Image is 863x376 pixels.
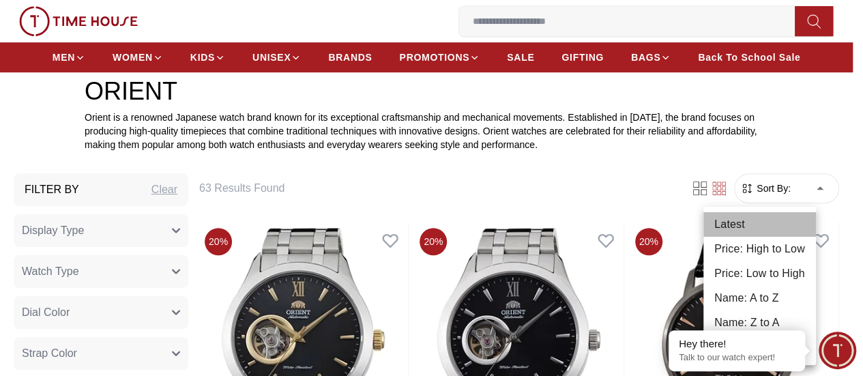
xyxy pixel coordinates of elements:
[819,332,856,369] div: Chat Widget
[703,261,816,286] li: Price: Low to High
[703,310,816,335] li: Name: Z to A
[703,212,816,237] li: Latest
[703,286,816,310] li: Name: A to Z
[679,337,795,351] div: Hey there!
[679,352,795,364] p: Talk to our watch expert!
[703,237,816,261] li: Price: High to Low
